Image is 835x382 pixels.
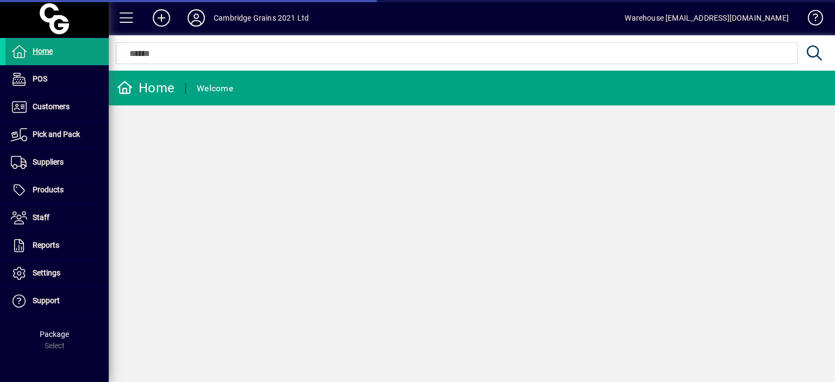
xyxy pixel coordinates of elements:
[33,130,80,139] span: Pick and Pack
[214,9,309,27] div: Cambridge Grains 2021 Ltd
[33,102,70,111] span: Customers
[197,80,233,97] div: Welcome
[33,185,64,194] span: Products
[117,79,175,97] div: Home
[33,268,60,277] span: Settings
[33,296,60,305] span: Support
[5,66,109,93] a: POS
[33,158,64,166] span: Suppliers
[5,177,109,204] a: Products
[5,232,109,259] a: Reports
[179,8,214,28] button: Profile
[5,93,109,121] a: Customers
[33,241,59,249] span: Reports
[144,8,179,28] button: Add
[5,121,109,148] a: Pick and Pack
[33,213,49,222] span: Staff
[800,2,821,37] a: Knowledge Base
[33,47,53,55] span: Home
[625,9,789,27] div: Warehouse [EMAIL_ADDRESS][DOMAIN_NAME]
[5,204,109,231] a: Staff
[5,287,109,315] a: Support
[5,149,109,176] a: Suppliers
[5,260,109,287] a: Settings
[33,74,47,83] span: POS
[40,330,69,339] span: Package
